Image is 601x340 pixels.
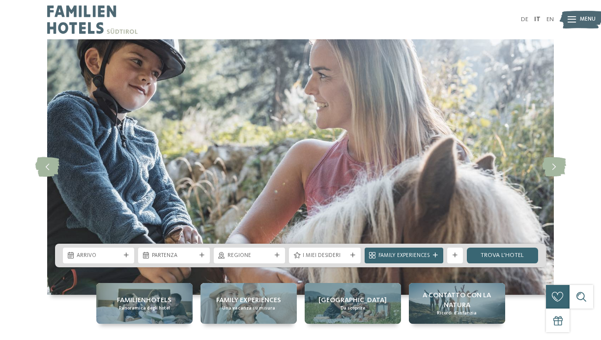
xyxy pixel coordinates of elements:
[47,39,554,295] img: Family hotel in Trentino Alto Adige: la vacanza ideale per grandi e piccini
[580,16,596,24] span: Menu
[378,252,429,260] span: Family Experiences
[303,252,346,260] span: I miei desideri
[521,16,528,23] a: DE
[222,305,275,312] span: Una vacanza su misura
[216,295,281,305] span: Family experiences
[117,295,172,305] span: Familienhotels
[467,248,538,263] a: trova l’hotel
[200,283,297,324] a: Family hotel in Trentino Alto Adige: la vacanza ideale per grandi e piccini Family experiences Un...
[152,252,196,260] span: Partenza
[119,305,170,312] span: Panoramica degli hotel
[96,283,193,324] a: Family hotel in Trentino Alto Adige: la vacanza ideale per grandi e piccini Familienhotels Panora...
[437,310,477,316] span: Ricordi d’infanzia
[546,16,554,23] a: EN
[305,283,401,324] a: Family hotel in Trentino Alto Adige: la vacanza ideale per grandi e piccini [GEOGRAPHIC_DATA] Da ...
[413,290,501,310] span: A contatto con la natura
[409,283,505,324] a: Family hotel in Trentino Alto Adige: la vacanza ideale per grandi e piccini A contatto con la nat...
[77,252,120,260] span: Arrivo
[341,305,365,312] span: Da scoprire
[228,252,271,260] span: Regione
[534,16,541,23] a: IT
[318,295,387,305] span: [GEOGRAPHIC_DATA]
